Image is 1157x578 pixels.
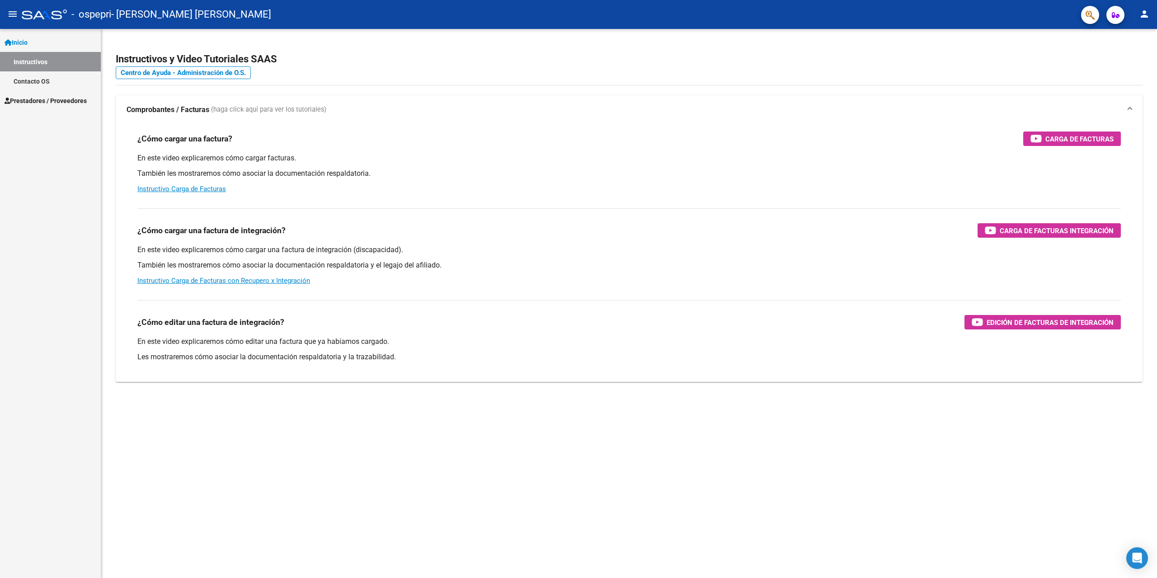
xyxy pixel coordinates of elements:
[211,105,326,115] span: (haga click aquí para ver los tutoriales)
[137,337,1121,347] p: En este video explicaremos cómo editar una factura que ya habíamos cargado.
[1139,9,1150,19] mat-icon: person
[127,105,209,115] strong: Comprobantes / Facturas
[137,169,1121,179] p: También les mostraremos cómo asociar la documentación respaldatoria.
[7,9,18,19] mat-icon: menu
[1000,225,1114,236] span: Carga de Facturas Integración
[964,315,1121,329] button: Edición de Facturas de integración
[137,224,286,237] h3: ¿Cómo cargar una factura de integración?
[1023,132,1121,146] button: Carga de Facturas
[137,260,1121,270] p: También les mostraremos cómo asociar la documentación respaldatoria y el legajo del afiliado.
[116,124,1143,382] div: Comprobantes / Facturas (haga click aquí para ver los tutoriales)
[137,277,310,285] a: Instructivo Carga de Facturas con Recupero x Integración
[71,5,111,24] span: - ospepri
[5,38,28,47] span: Inicio
[137,185,226,193] a: Instructivo Carga de Facturas
[116,66,251,79] a: Centro de Ayuda - Administración de O.S.
[137,245,1121,255] p: En este video explicaremos cómo cargar una factura de integración (discapacidad).
[116,95,1143,124] mat-expansion-panel-header: Comprobantes / Facturas (haga click aquí para ver los tutoriales)
[137,316,284,329] h3: ¿Cómo editar una factura de integración?
[137,153,1121,163] p: En este video explicaremos cómo cargar facturas.
[137,132,232,145] h3: ¿Cómo cargar una factura?
[111,5,271,24] span: - [PERSON_NAME] [PERSON_NAME]
[987,317,1114,328] span: Edición de Facturas de integración
[116,51,1143,68] h2: Instructivos y Video Tutoriales SAAS
[137,352,1121,362] p: Les mostraremos cómo asociar la documentación respaldatoria y la trazabilidad.
[1045,133,1114,145] span: Carga de Facturas
[978,223,1121,238] button: Carga de Facturas Integración
[1126,547,1148,569] div: Open Intercom Messenger
[5,96,87,106] span: Prestadores / Proveedores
